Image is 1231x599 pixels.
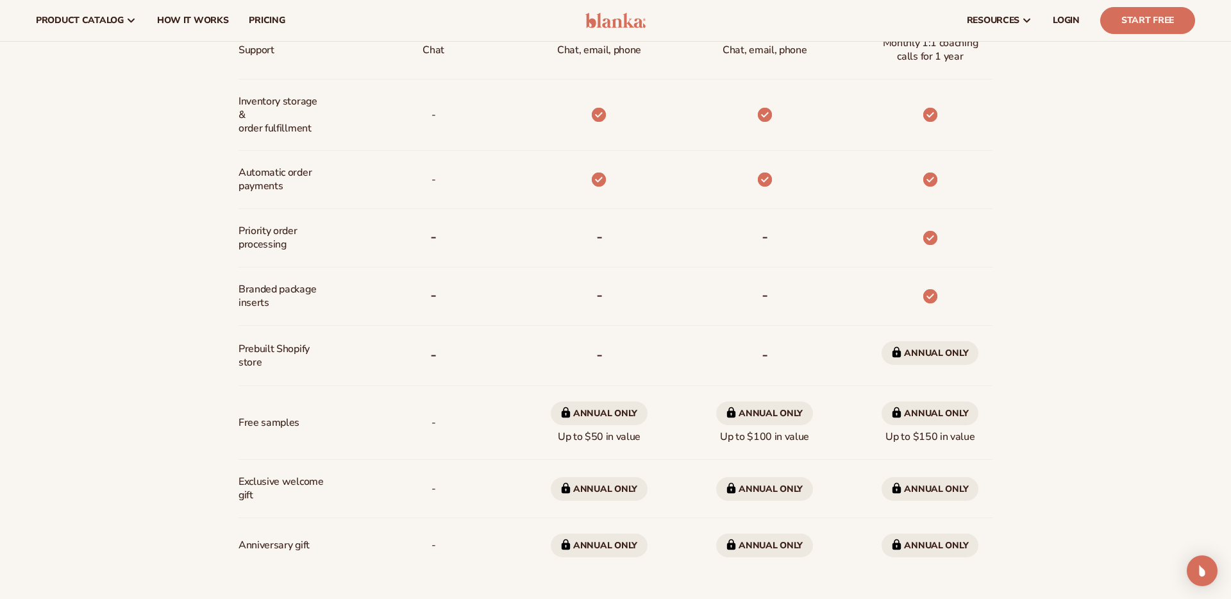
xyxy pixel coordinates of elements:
span: Monthly 1:1 coaching calls for 1 year [878,31,982,69]
span: Priority order processing [239,219,324,257]
b: - [430,344,437,365]
span: - [431,103,436,127]
span: Automatic order payments [239,161,324,198]
span: Annual only [716,477,813,501]
p: Chat [423,38,444,62]
b: - [596,226,603,247]
span: Support [239,38,274,62]
span: - [431,534,436,557]
span: Chat, email, phone [723,38,807,62]
a: Start Free [1100,7,1195,34]
span: Inventory storage & order fulfillment [239,90,324,140]
span: Annual only [882,534,978,557]
span: Annual only [551,401,648,425]
span: Annual only [551,477,648,501]
b: - [596,285,603,305]
span: Up to $50 in value [551,396,648,449]
div: Open Intercom Messenger [1187,555,1218,586]
b: - [596,344,603,365]
span: pricing [249,15,285,26]
b: - [762,226,768,247]
span: Prebuilt Shopify store [239,337,324,375]
span: Annual only [882,341,978,365]
span: - [431,168,436,192]
span: Branded package inserts [239,278,324,315]
span: Annual only [716,534,813,557]
span: Exclusive welcome gift [239,470,324,507]
span: Free samples [239,411,299,435]
span: product catalog [36,15,124,26]
span: Up to $150 in value [882,396,978,449]
span: Anniversary gift [239,534,310,557]
b: - [762,344,768,365]
img: logo [585,13,646,28]
span: Annual only [716,401,813,425]
b: - [430,285,437,305]
span: Annual only [882,477,978,501]
span: - [431,477,436,501]
span: Annual only [551,534,648,557]
span: resources [967,15,1019,26]
span: - [431,411,436,435]
b: - [762,285,768,305]
span: Annual only [882,401,978,425]
span: LOGIN [1053,15,1080,26]
span: How It Works [157,15,229,26]
span: Up to $100 in value [716,396,813,449]
p: Chat, email, phone [557,38,641,62]
b: - [430,226,437,247]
